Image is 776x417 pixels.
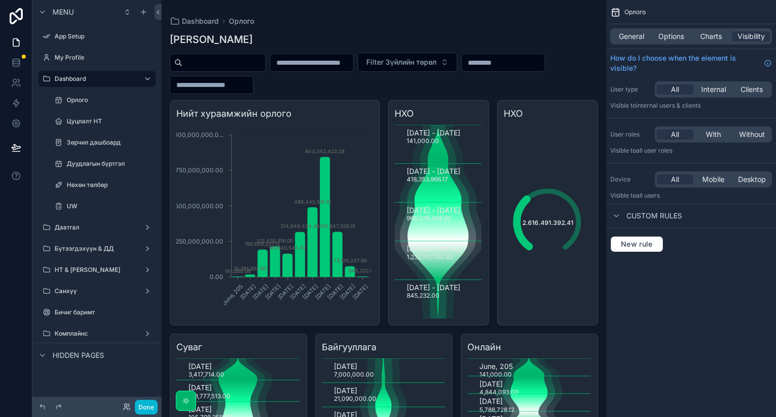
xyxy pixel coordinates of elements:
[55,75,135,83] label: Dashboard
[51,113,156,129] a: Цуцлалт НТ
[636,147,672,154] span: All user roles
[67,181,154,189] label: Нөхөн төлбөр
[658,31,684,41] span: Options
[619,31,644,41] span: General
[67,160,154,168] label: Дуудлагын бүртгэл
[610,175,651,183] label: Device
[55,308,154,316] label: Бичиг баримт
[55,287,139,295] label: Санхүү
[38,262,156,278] a: НТ & [PERSON_NAME]
[636,192,660,199] span: all users
[38,71,156,87] a: Dashboard
[51,198,156,214] a: UW
[671,84,679,95] span: All
[55,330,139,338] label: Комплайнс
[610,236,663,252] button: New rule
[610,192,772,200] p: Visible to
[610,53,772,73] a: How do I choose when the element is visible?
[53,7,74,17] span: Menu
[55,32,154,40] label: App Setup
[38,219,156,236] a: Даатгал
[741,84,763,95] span: Clients
[738,31,765,41] span: Visibility
[610,53,760,73] span: How do I choose when the element is visible?
[610,147,772,155] p: Visible to
[706,129,721,140] span: With
[55,54,154,62] label: My Profile
[55,266,139,274] label: НТ & [PERSON_NAME]
[38,50,156,66] a: My Profile
[67,138,154,147] label: Зөрчил дашбоард
[38,304,156,320] a: Бичиг баримт
[626,211,682,221] span: Custom rules
[53,350,104,360] span: Hidden pages
[738,174,766,184] span: Desktop
[55,223,139,231] label: Даатгал
[51,177,156,193] a: Нөхөн төлбөр
[38,326,156,342] a: Комплайнс
[38,241,156,257] a: Бүтээгдэхүүн & ДД
[38,28,156,44] a: App Setup
[739,129,765,140] span: Without
[701,84,726,95] span: Internal
[617,240,657,249] span: New rule
[702,174,724,184] span: Mobile
[700,31,722,41] span: Charts
[636,102,701,109] span: Internal users & clients
[624,8,646,16] span: Орлого
[67,117,154,125] label: Цуцлалт НТ
[610,102,772,110] p: Visible to
[67,96,154,104] label: Орлого
[51,92,156,108] a: Орлого
[671,129,679,140] span: All
[135,400,158,414] button: Done
[671,174,679,184] span: All
[67,202,154,210] label: UW
[55,245,139,253] label: Бүтээгдэхүүн & ДД
[610,85,651,94] label: User type
[51,134,156,151] a: Зөрчил дашбоард
[38,283,156,299] a: Санхүү
[610,130,651,138] label: User roles
[51,156,156,172] a: Дуудлагын бүртгэл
